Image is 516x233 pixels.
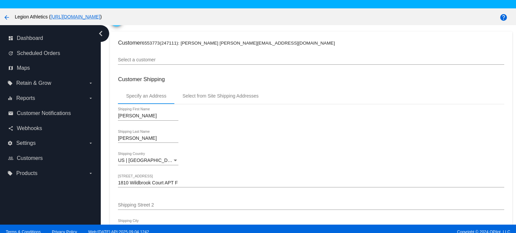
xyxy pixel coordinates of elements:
i: local_offer [7,171,13,176]
a: people_outline Customers [8,153,93,164]
i: local_offer [7,80,13,86]
i: arrow_drop_down [88,140,93,146]
i: map [8,65,13,71]
span: Webhooks [17,125,42,131]
span: Scheduled Orders [17,50,60,56]
span: Maps [17,65,30,71]
span: Dashboard [17,35,43,41]
i: people_outline [8,156,13,161]
mat-select: Shipping Country [118,158,178,163]
a: dashboard Dashboard [8,33,93,44]
span: Products [16,170,37,176]
a: map Maps [8,63,93,73]
i: chevron_left [95,28,106,39]
a: email Customer Notifications [8,108,93,119]
mat-icon: help [500,13,508,21]
span: US | [GEOGRAPHIC_DATA] [118,158,177,163]
span: Settings [16,140,36,146]
a: update Scheduled Orders [8,48,93,59]
span: Customer Notifications [17,110,71,116]
div: Specify an Address [126,93,166,99]
input: Shipping Street 1 [118,180,504,186]
mat-icon: arrow_back [3,13,11,21]
input: Shipping Last Name [118,136,178,141]
i: arrow_drop_down [88,80,93,86]
i: arrow_drop_down [88,96,93,101]
input: Select a customer [118,57,504,63]
h3: Customer Shipping [118,76,504,82]
span: Reports [16,95,35,101]
i: update [8,51,13,56]
i: settings [7,140,13,146]
span: Customers [17,155,43,161]
div: Select from Site Shipping Addresses [182,93,258,99]
i: arrow_drop_down [88,171,93,176]
i: share [8,126,13,131]
input: Shipping Street 2 [118,202,504,208]
input: Shipping First Name [118,113,178,119]
span: Retain & Grow [16,80,51,86]
i: equalizer [7,96,13,101]
i: email [8,111,13,116]
i: dashboard [8,36,13,41]
small: 6553773(247111): [PERSON_NAME] [PERSON_NAME][EMAIL_ADDRESS][DOMAIN_NAME] [142,41,335,46]
span: Legion Athletics ( ) [15,14,102,19]
a: share Webhooks [8,123,93,134]
a: [URL][DOMAIN_NAME] [51,14,100,19]
h3: Customer [118,40,504,46]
